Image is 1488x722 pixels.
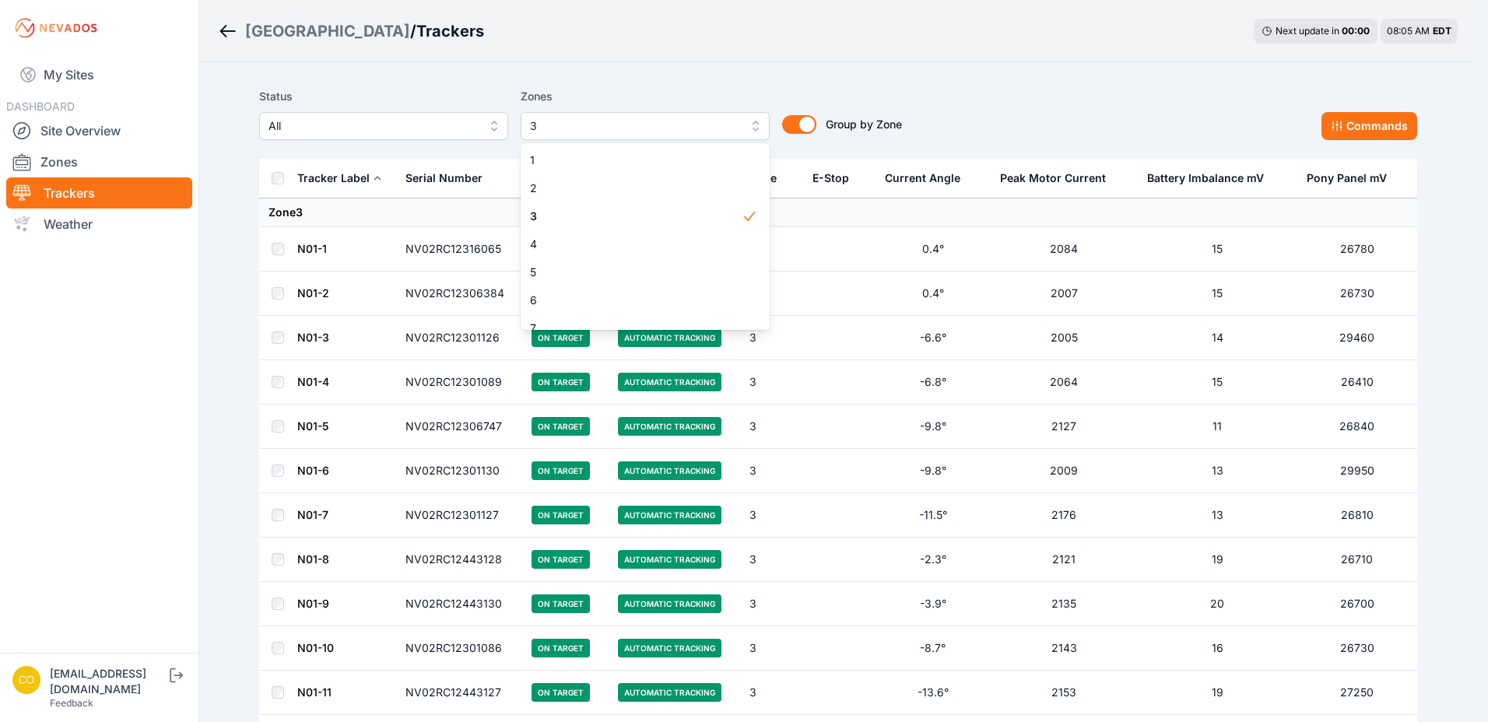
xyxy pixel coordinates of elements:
span: 6 [530,293,742,308]
span: 7 [530,321,742,336]
span: 3 [530,117,739,135]
div: 3 [521,143,770,330]
span: 5 [530,265,742,280]
button: 3 [521,112,770,140]
span: 4 [530,237,742,252]
span: 2 [530,180,742,196]
span: 1 [530,152,742,168]
span: 3 [530,209,742,224]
